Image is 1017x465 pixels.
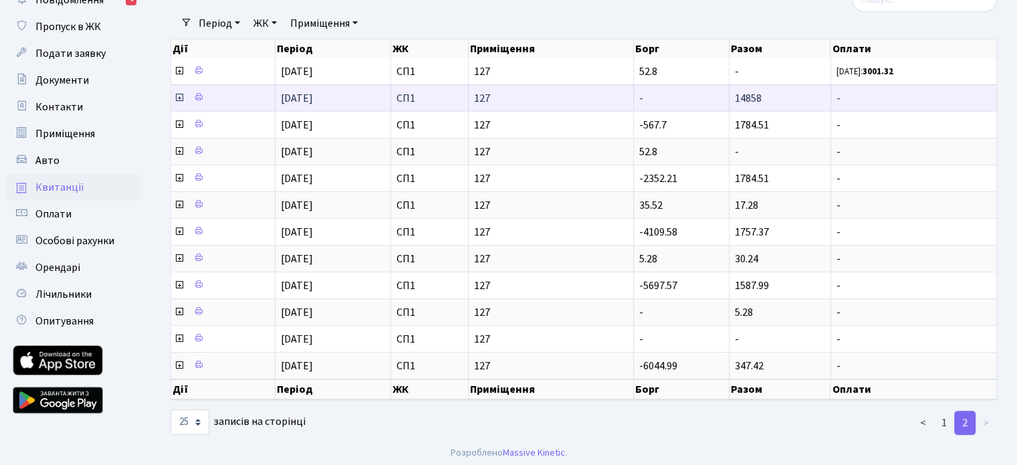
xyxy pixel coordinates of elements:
span: Подати заявку [35,46,106,61]
th: Оплати [830,39,996,58]
th: Оплати [830,379,996,399]
span: - [836,173,991,184]
span: [DATE] [281,198,313,213]
span: 1784.51 [735,118,769,132]
span: [DATE] [281,118,313,132]
span: СП1 [397,200,463,211]
a: Квитанції [7,174,140,201]
span: СП1 [397,361,463,371]
a: Лічильники [7,281,140,308]
a: < [912,411,934,435]
span: Особові рахунки [35,234,114,248]
span: - [735,64,739,79]
th: Період [275,379,391,399]
span: - [836,307,991,318]
span: 1587.99 [735,278,769,293]
span: - [639,332,643,347]
span: 127 [474,120,628,130]
span: СП1 [397,120,463,130]
span: 5.28 [639,252,657,266]
span: СП1 [397,227,463,238]
span: [DATE] [281,332,313,347]
span: -6044.99 [639,359,677,373]
a: Контакти [7,94,140,120]
span: 127 [474,334,628,345]
span: - [836,147,991,157]
span: 14858 [735,91,762,106]
span: [DATE] [281,305,313,320]
span: Орендарі [35,260,80,275]
span: 30.24 [735,252,758,266]
a: Оплати [7,201,140,227]
span: - [836,227,991,238]
span: 127 [474,66,628,77]
span: СП1 [397,66,463,77]
a: Період [193,12,245,35]
th: Борг [634,39,730,58]
span: Авто [35,153,60,168]
span: СП1 [397,307,463,318]
a: Авто [7,147,140,174]
th: Приміщення [469,39,634,58]
label: записів на сторінці [171,409,306,435]
span: - [836,280,991,291]
span: 35.52 [639,198,663,213]
span: [DATE] [281,278,313,293]
span: 127 [474,93,628,104]
small: [DATE]: [836,66,893,78]
a: Орендарі [7,254,140,281]
span: - [836,93,991,104]
span: 127 [474,280,628,291]
a: Приміщення [7,120,140,147]
span: 127 [474,200,628,211]
span: - [639,91,643,106]
span: Контакти [35,100,83,114]
span: [DATE] [281,91,313,106]
span: 347.42 [735,359,764,373]
th: Приміщення [469,379,634,399]
a: 2 [954,411,976,435]
span: Опитування [35,314,94,329]
th: Дії [171,379,275,399]
span: - [836,361,991,371]
a: Подати заявку [7,40,140,67]
span: 17.28 [735,198,758,213]
span: СП1 [397,280,463,291]
a: 1 [933,411,955,435]
span: 127 [474,307,628,318]
a: Massive Kinetic [503,446,565,460]
span: 127 [474,147,628,157]
a: ЖК [248,12,282,35]
a: Документи [7,67,140,94]
th: ЖК [391,379,469,399]
span: 127 [474,227,628,238]
span: [DATE] [281,171,313,186]
b: 3001.32 [863,66,893,78]
span: Лічильники [35,287,92,302]
span: СП1 [397,93,463,104]
span: СП1 [397,173,463,184]
span: - [735,332,739,347]
span: СП1 [397,147,463,157]
th: Період [275,39,391,58]
select: записів на сторінці [171,409,209,435]
span: - [836,254,991,264]
span: 127 [474,173,628,184]
span: - [836,334,991,345]
span: [DATE] [281,64,313,79]
span: Пропуск в ЖК [35,19,101,34]
span: [DATE] [281,252,313,266]
div: Розроблено . [451,446,567,460]
th: ЖК [391,39,469,58]
span: [DATE] [281,359,313,373]
th: Разом [729,379,830,399]
span: 5.28 [735,305,753,320]
span: -567.7 [639,118,667,132]
span: -5697.57 [639,278,677,293]
a: Приміщення [285,12,363,35]
span: -4109.58 [639,225,677,240]
span: 52.8 [639,64,657,79]
span: - [735,145,739,159]
th: Разом [729,39,830,58]
span: СП1 [397,254,463,264]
